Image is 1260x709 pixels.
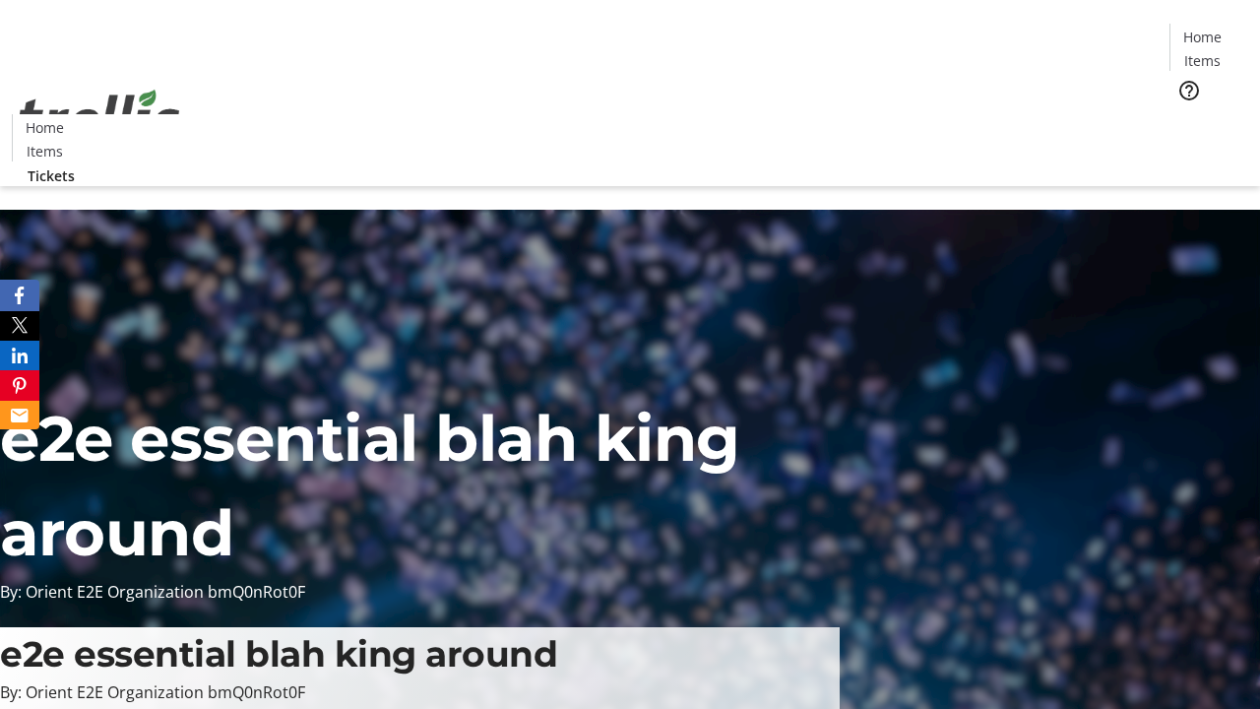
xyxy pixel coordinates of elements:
span: Home [26,117,64,138]
img: Orient E2E Organization bmQ0nRot0F's Logo [12,68,187,166]
span: Tickets [28,165,75,186]
a: Items [13,141,76,161]
a: Home [13,117,76,138]
span: Items [27,141,63,161]
button: Help [1169,71,1209,110]
a: Items [1170,50,1233,71]
a: Tickets [1169,114,1248,135]
span: Tickets [1185,114,1232,135]
a: Home [1170,27,1233,47]
span: Home [1183,27,1222,47]
a: Tickets [12,165,91,186]
span: Items [1184,50,1221,71]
